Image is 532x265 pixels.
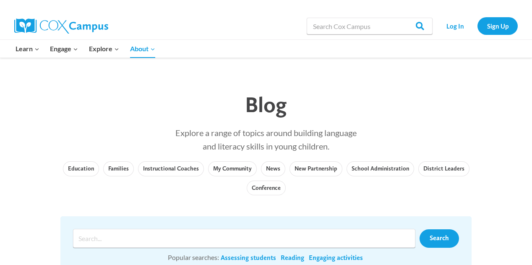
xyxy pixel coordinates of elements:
span: Explore [89,43,119,54]
a: News [261,161,285,176]
nav: Secondary Navigation [437,17,518,34]
a: Log In [437,17,473,34]
a: Education [63,161,99,176]
a: Engaging activities [309,253,363,262]
p: Explore a range of topics around building language and literacy skills in young children. [60,126,472,153]
span: Learn [16,43,39,54]
a: Sign Up [477,17,518,34]
a: District Leaders [418,161,469,176]
span: About [130,43,155,54]
a: New Partnership [289,161,342,176]
span: Search [430,234,449,242]
span: Blog [245,91,287,118]
nav: Primary Navigation [10,40,160,58]
span: Engage [50,43,78,54]
a: Instructional Coaches [138,161,204,176]
a: Conference [247,181,286,196]
a: Search [420,229,459,248]
a: Assessing students [221,253,276,262]
a: Families [103,161,134,176]
a: Reading [281,253,304,262]
a: School Administration [347,161,414,176]
input: Search input [73,229,415,248]
span: Popular searches: [168,253,219,261]
a: My Community [208,161,257,176]
img: Cox Campus [14,18,108,34]
form: Search form [73,229,420,248]
input: Search Cox Campus [307,18,433,34]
